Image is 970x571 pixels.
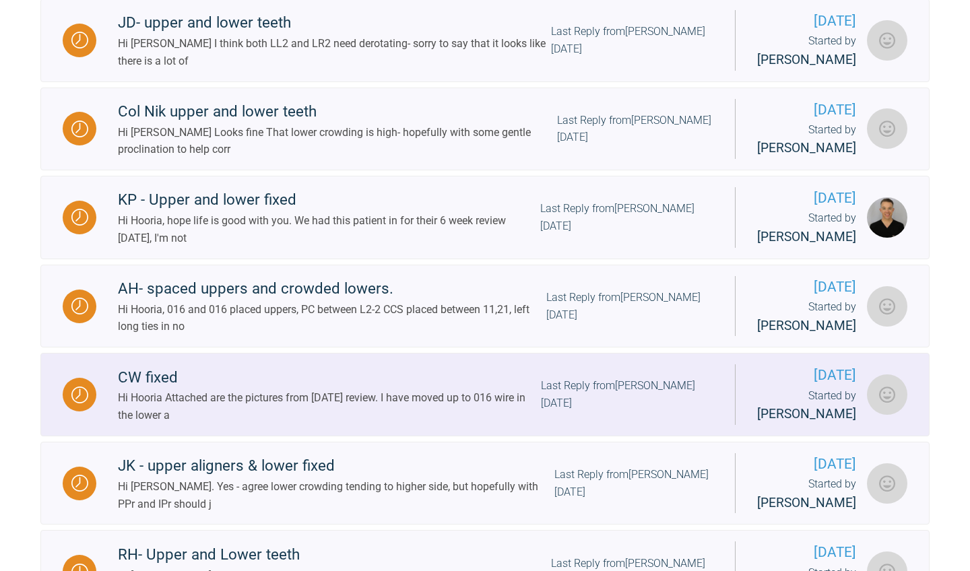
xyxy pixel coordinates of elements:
[757,541,856,564] span: [DATE]
[118,124,557,158] div: Hi [PERSON_NAME] Looks fine That lower crowding is high- hopefully with some gentle proclination ...
[554,466,713,500] div: Last Reply from [PERSON_NAME] [DATE]
[118,277,546,301] div: AH- spaced uppers and crowded lowers.
[757,453,856,475] span: [DATE]
[757,32,856,70] div: Started by
[40,176,930,259] a: WaitingKP - Upper and lower fixedHi Hooria, hope life is good with you. We had this patient in fo...
[757,495,856,510] span: [PERSON_NAME]
[867,463,907,504] img: Peter Steele
[757,475,856,513] div: Started by
[40,353,930,436] a: WaitingCW fixedHi Hooria Attached are the pictures from [DATE] review. I have moved up to 016 wir...
[71,475,88,492] img: Waiting
[867,374,907,415] img: Ian Walker
[118,301,546,335] div: Hi Hooria, 016 and 016 placed uppers, PC between L2-2 CCS placed between 11,21, left long ties in no
[118,100,557,124] div: Col Nik upper and lower teeth
[757,10,856,32] span: [DATE]
[757,187,856,209] span: [DATE]
[757,276,856,298] span: [DATE]
[71,32,88,48] img: Waiting
[118,478,554,512] div: Hi [PERSON_NAME]. Yes - agree lower crowding tending to higher side, but hopefully with PPr and I...
[540,200,713,234] div: Last Reply from [PERSON_NAME] [DATE]
[557,112,713,146] div: Last Reply from [PERSON_NAME] [DATE]
[118,11,551,35] div: JD- upper and lower teeth
[757,318,856,333] span: [PERSON_NAME]
[757,52,856,67] span: [PERSON_NAME]
[118,366,541,390] div: CW fixed
[118,188,540,212] div: KP - Upper and lower fixed
[71,121,88,137] img: Waiting
[757,229,856,244] span: [PERSON_NAME]
[757,140,856,156] span: [PERSON_NAME]
[757,387,856,425] div: Started by
[757,364,856,387] span: [DATE]
[118,212,540,246] div: Hi Hooria, hope life is good with you. We had this patient in for their 6 week review [DATE], I'm...
[757,406,856,422] span: [PERSON_NAME]
[71,298,88,314] img: Waiting
[867,286,907,327] img: Jeffrey Bowman
[40,265,930,348] a: WaitingAH- spaced uppers and crowded lowers.Hi Hooria, 016 and 016 placed uppers, PC between L2-2...
[118,389,541,424] div: Hi Hooria Attached are the pictures from [DATE] review. I have moved up to 016 wire in the lower a
[551,23,713,57] div: Last Reply from [PERSON_NAME] [DATE]
[71,387,88,403] img: Waiting
[867,20,907,61] img: Jeffrey Bowman
[118,35,551,69] div: Hi [PERSON_NAME] I think both LL2 and LR2 need derotating- sorry to say that it looks like there ...
[757,121,856,159] div: Started by
[757,298,856,336] div: Started by
[757,209,856,247] div: Started by
[867,197,907,238] img: Stephen McCrory
[118,543,551,567] div: RH- Upper and Lower teeth
[118,454,554,478] div: JK - upper aligners & lower fixed
[40,442,930,525] a: WaitingJK - upper aligners & lower fixedHi [PERSON_NAME]. Yes - agree lower crowding tending to h...
[541,377,713,411] div: Last Reply from [PERSON_NAME] [DATE]
[546,289,713,323] div: Last Reply from [PERSON_NAME] [DATE]
[867,108,907,149] img: Neil Fearns
[40,88,930,171] a: WaitingCol Nik upper and lower teethHi [PERSON_NAME] Looks fine That lower crowding is high- hope...
[71,209,88,226] img: Waiting
[757,99,856,121] span: [DATE]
